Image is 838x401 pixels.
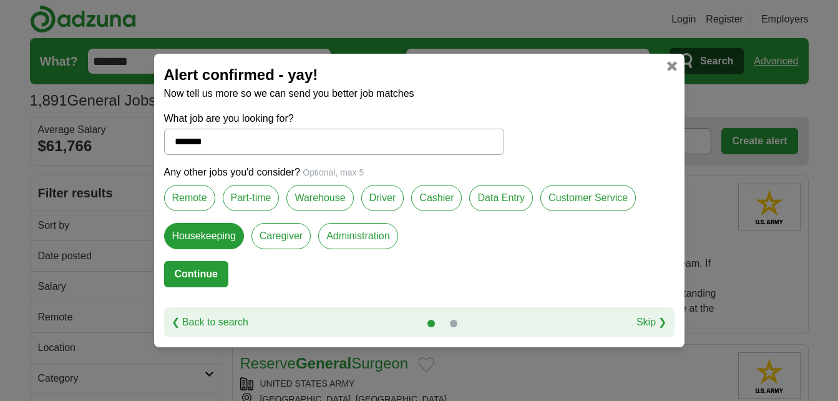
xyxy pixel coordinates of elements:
[164,223,244,249] label: Housekeeping
[164,111,504,126] label: What job are you looking for?
[361,185,404,211] label: Driver
[411,185,462,211] label: Cashier
[164,165,675,180] p: Any other jobs you'd consider?
[164,261,228,287] button: Continue
[540,185,636,211] label: Customer Service
[286,185,353,211] label: Warehouse
[469,185,533,211] label: Data Entry
[251,223,311,249] label: Caregiver
[164,185,215,211] label: Remote
[303,167,364,177] span: Optional, max 5
[164,64,675,86] h2: Alert confirmed - yay!
[318,223,397,249] label: Administration
[172,315,248,330] a: ❮ Back to search
[223,185,280,211] label: Part-time
[636,315,667,330] a: Skip ❯
[164,86,675,101] p: Now tell us more so we can send you better job matches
